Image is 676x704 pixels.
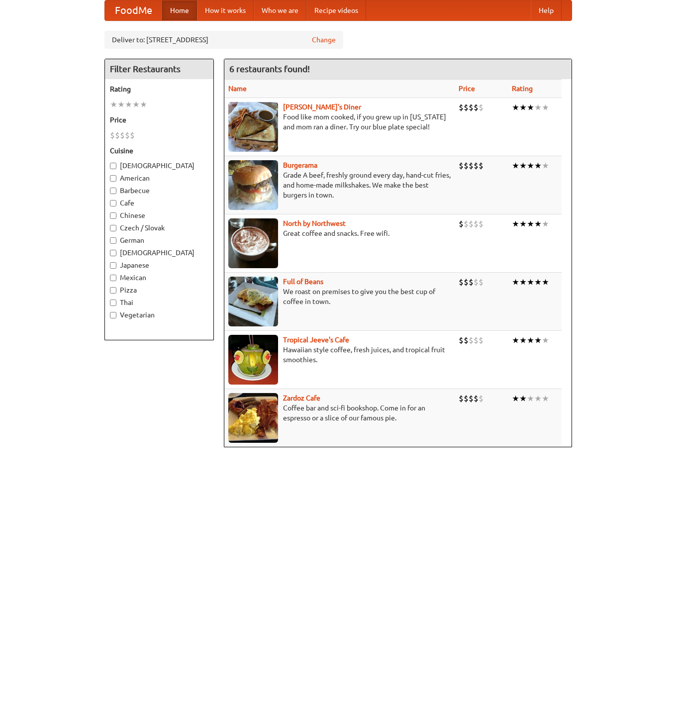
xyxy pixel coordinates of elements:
[110,237,116,244] input: German
[110,300,116,306] input: Thai
[542,277,549,288] li: ★
[283,336,349,344] b: Tropical Jeeve's Cafe
[110,248,208,258] label: [DEMOGRAPHIC_DATA]
[228,102,278,152] img: sallys.jpg
[117,99,125,110] li: ★
[512,85,533,93] a: Rating
[469,393,474,404] li: $
[474,335,479,346] li: $
[512,277,519,288] li: ★
[105,59,213,79] h4: Filter Restaurants
[110,210,208,220] label: Chinese
[474,393,479,404] li: $
[110,223,208,233] label: Czech / Slovak
[464,160,469,171] li: $
[479,160,483,171] li: $
[469,160,474,171] li: $
[519,277,527,288] li: ★
[110,275,116,281] input: Mexican
[110,130,115,141] li: $
[534,393,542,404] li: ★
[527,102,534,113] li: ★
[110,161,208,171] label: [DEMOGRAPHIC_DATA]
[542,160,549,171] li: ★
[162,0,197,20] a: Home
[110,186,208,196] label: Barbecue
[534,160,542,171] li: ★
[110,285,208,295] label: Pizza
[479,393,483,404] li: $
[479,277,483,288] li: $
[125,130,130,141] li: $
[228,345,451,365] p: Hawaiian style coffee, fresh juices, and tropical fruit smoothies.
[527,218,534,229] li: ★
[283,394,320,402] a: Zardoz Cafe
[527,277,534,288] li: ★
[283,278,323,286] a: Full of Beans
[464,335,469,346] li: $
[534,102,542,113] li: ★
[228,218,278,268] img: north.jpg
[474,160,479,171] li: $
[527,393,534,404] li: ★
[228,403,451,423] p: Coffee bar and sci-fi bookshop. Come in for an espresso or a slice of our famous pie.
[459,102,464,113] li: $
[110,99,117,110] li: ★
[306,0,366,20] a: Recipe videos
[469,218,474,229] li: $
[110,198,208,208] label: Cafe
[459,335,464,346] li: $
[459,393,464,404] li: $
[459,218,464,229] li: $
[120,130,125,141] li: $
[459,85,475,93] a: Price
[459,160,464,171] li: $
[542,102,549,113] li: ★
[512,393,519,404] li: ★
[469,335,474,346] li: $
[464,277,469,288] li: $
[464,102,469,113] li: $
[519,335,527,346] li: ★
[197,0,254,20] a: How it works
[110,225,116,231] input: Czech / Slovak
[459,277,464,288] li: $
[110,163,116,169] input: [DEMOGRAPHIC_DATA]
[527,160,534,171] li: ★
[228,277,278,326] img: beans.jpg
[110,212,116,219] input: Chinese
[474,218,479,229] li: $
[228,335,278,385] img: jeeves.jpg
[110,84,208,94] h5: Rating
[534,218,542,229] li: ★
[469,102,474,113] li: $
[110,200,116,206] input: Cafe
[110,173,208,183] label: American
[512,102,519,113] li: ★
[519,160,527,171] li: ★
[542,218,549,229] li: ★
[228,393,278,443] img: zardoz.jpg
[469,277,474,288] li: $
[512,218,519,229] li: ★
[110,262,116,269] input: Japanese
[512,160,519,171] li: ★
[228,170,451,200] p: Grade A beef, freshly ground every day, hand-cut fries, and home-made milkshakes. We make the bes...
[464,218,469,229] li: $
[110,188,116,194] input: Barbecue
[519,218,527,229] li: ★
[283,161,317,169] a: Burgerama
[115,130,120,141] li: $
[531,0,562,20] a: Help
[283,219,346,227] a: North by Northwest
[105,0,162,20] a: FoodMe
[312,35,336,45] a: Change
[228,112,451,132] p: Food like mom cooked, if you grew up in [US_STATE] and mom ran a diner. Try our blue plate special!
[110,310,208,320] label: Vegetarian
[130,130,135,141] li: $
[125,99,132,110] li: ★
[110,312,116,318] input: Vegetarian
[110,146,208,156] h5: Cuisine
